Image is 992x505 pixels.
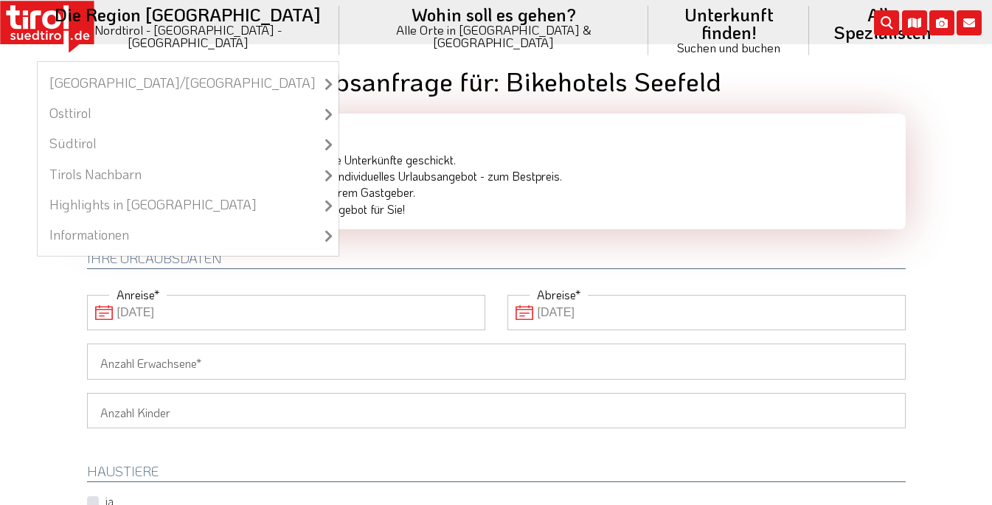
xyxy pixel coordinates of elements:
[99,184,894,201] li: Sie stehen immer in direktem Kontakt mit Ihrem Gastgeber.
[99,201,894,217] li: Sie werden sehen, wir haben das richtige Angebot für Sie!
[902,10,927,35] i: Karte öffnen
[55,24,322,49] small: Nordtirol - [GEOGRAPHIC_DATA] - [GEOGRAPHIC_DATA]
[87,114,906,152] div: Ihre Vorteile auf einen Blick:
[99,168,894,184] li: Sie erhalten umgehend ein unverbindliches, individuelles Urlaubsangebot - zum Bestpreis.
[38,220,339,250] a: Informationen
[929,10,954,35] i: Fotogalerie
[87,66,906,96] h1: Unverbindliche Urlaubsanfrage für: Bikehotels Seefeld
[38,98,339,128] a: Osttirol
[357,24,631,49] small: Alle Orte in [GEOGRAPHIC_DATA] & [GEOGRAPHIC_DATA]
[38,159,339,189] a: Tirols Nachbarn
[87,464,906,482] h2: HAUSTIERE
[957,10,982,35] i: Kontakt
[99,152,894,168] li: Ihre Urlaubsanfrage wird direkt an passende Unterkünfte geschickt.
[87,251,906,269] h2: Ihre Urlaubsdaten
[38,189,339,220] a: Highlights in [GEOGRAPHIC_DATA]
[38,128,339,159] a: Südtirol
[38,68,339,98] a: [GEOGRAPHIC_DATA]/[GEOGRAPHIC_DATA]
[666,41,791,54] small: Suchen und buchen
